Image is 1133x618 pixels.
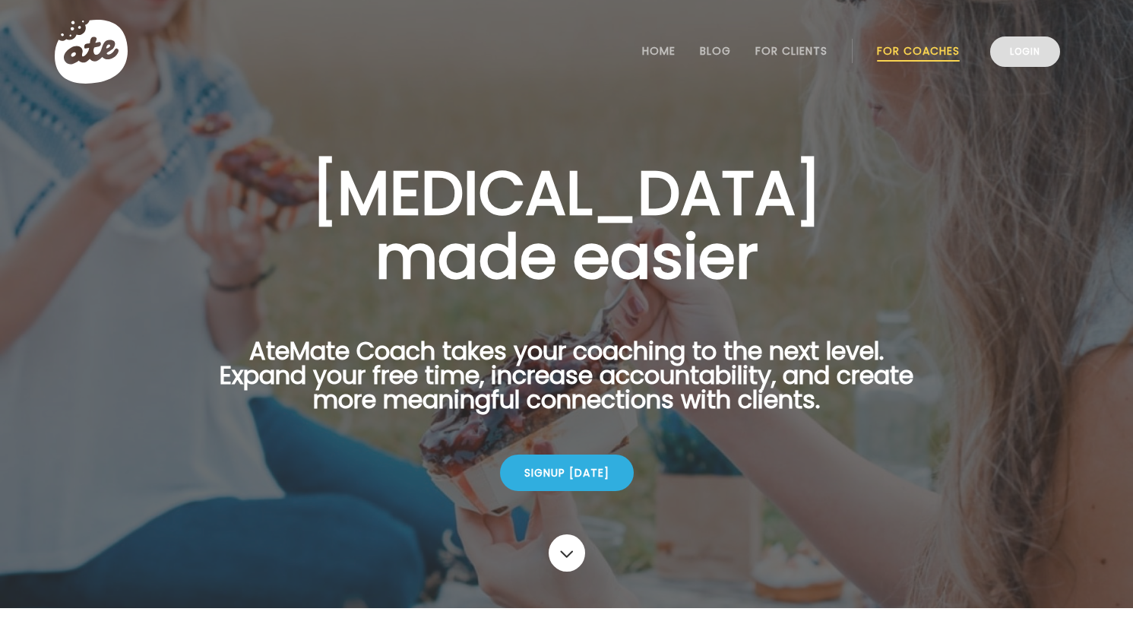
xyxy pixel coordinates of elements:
[700,45,731,57] a: Blog
[755,45,828,57] a: For Clients
[500,455,634,491] div: Signup [DATE]
[196,161,938,289] h1: [MEDICAL_DATA] made easier
[196,339,938,430] p: AteMate Coach takes your coaching to the next level. Expand your free time, increase accountabili...
[990,36,1060,67] a: Login
[642,45,676,57] a: Home
[877,45,960,57] a: For Coaches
